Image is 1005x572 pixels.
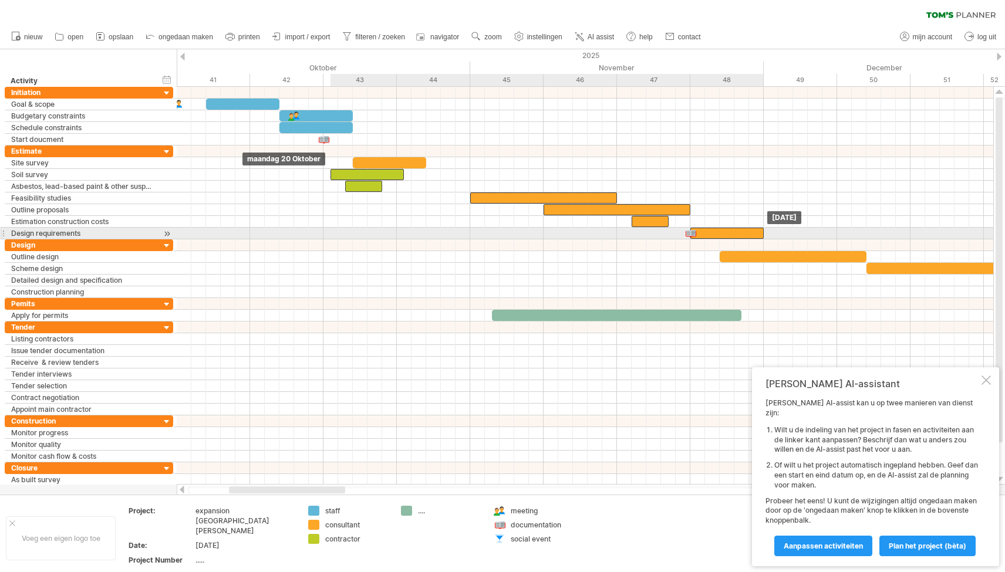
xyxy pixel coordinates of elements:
[11,145,154,157] div: Estimate
[285,33,330,41] span: import / export
[143,29,217,45] a: ongedaan maken
[11,169,154,180] div: Soil survey
[765,378,979,390] div: [PERSON_NAME] AI-assistant
[161,228,173,240] div: scroll naar activiteit
[913,33,952,41] span: mijn account
[765,398,979,556] div: [PERSON_NAME] AI-assist kan u op twee manieren van dienst zijn: Probeer het eens! U kunt de wijzi...
[962,29,1000,45] a: log uit
[468,29,505,45] a: zoom
[414,29,463,45] a: navigator
[355,33,405,41] span: filteren / zoeken
[250,74,323,86] div: 42
[325,534,389,544] div: contractor
[910,74,984,86] div: 51
[511,520,575,530] div: documentation
[24,33,42,41] span: nieuw
[774,425,979,455] li: Wilt u de indeling van het project in fasen en activiteiten aan de linker kant aanpassen? Beschri...
[511,534,575,544] div: social event
[11,392,154,403] div: Contract negotiation
[11,474,154,485] div: As built survey
[639,33,653,41] span: help
[11,368,154,380] div: Tender interviews
[238,33,260,41] span: printen
[11,134,154,145] div: Start doucment
[133,62,470,74] div: Oktober 2025
[339,29,409,45] a: filteren / zoeken
[129,506,193,516] div: Project:
[323,74,397,86] div: 43
[11,110,154,121] div: Budgetary constraints
[764,74,837,86] div: 49
[222,29,264,45] a: printen
[418,506,482,516] div: ....
[11,263,154,274] div: Scheme design
[11,462,154,473] div: Closure
[11,439,154,450] div: Monitor quality
[879,536,976,556] a: Plan het project (bèta)
[325,506,389,516] div: staff
[977,33,996,41] span: log uit
[129,540,193,550] div: Date:
[11,451,154,462] div: Monitor cash flow & costs
[11,239,154,251] div: Design
[484,33,501,41] span: zoom
[11,321,154,333] div: Tender
[195,506,294,536] div: expansion [GEOGRAPHIC_DATA][PERSON_NAME]
[6,516,116,560] div: Voeg een eigen logo toe
[269,29,334,45] a: import / export
[11,181,154,192] div: Asbestos, lead-based paint & other suspect materials
[617,74,690,86] div: 47
[397,74,470,86] div: 44
[11,380,154,391] div: Tender selection
[678,33,701,41] span: contact
[11,404,154,415] div: Appoint main contractor
[690,74,764,86] div: 48
[544,74,617,86] div: 46
[177,74,250,86] div: 41
[11,415,154,427] div: Construction
[572,29,618,45] a: AI assist
[195,540,294,550] div: [DATE]
[511,506,575,516] div: meeting
[11,298,154,309] div: Pemits
[11,157,154,168] div: Site survey
[242,153,325,165] div: maandag 20 Oktober
[11,204,154,215] div: Outline proposals
[11,275,154,286] div: Detailed design and specification
[527,33,562,41] span: instellingen
[470,74,544,86] div: 45
[11,357,154,368] div: Receive & review tenders
[11,345,154,356] div: Issue tender documentation
[195,555,294,565] div: .....
[11,192,154,204] div: Feasibility studies
[897,29,956,45] a: mijn account
[325,520,389,530] div: consultant
[11,75,154,87] div: Activity
[430,33,459,41] span: navigator
[774,536,872,556] a: Aanpassen activiteiten
[11,216,154,227] div: Estimation construction costs
[109,33,133,41] span: opslaan
[68,33,83,41] span: open
[11,310,154,321] div: Apply for permits
[774,461,979,490] li: Of wilt u het project automatisch ingepland hebben. Geef dan een start en eind datum op, en de AI...
[11,333,154,344] div: Listing contractors
[784,541,863,550] span: Aanpassen activiteiten
[11,87,154,98] div: Initiation
[511,29,566,45] a: instellingen
[11,99,154,110] div: Goal & scope
[623,29,656,45] a: help
[52,29,87,45] a: open
[767,211,801,224] div: [DATE]
[11,427,154,438] div: Monitor progress
[8,29,46,45] a: nieuw
[662,29,704,45] a: contact
[11,251,154,262] div: Outline design
[837,74,910,86] div: 50
[158,33,213,41] span: ongedaan maken
[588,33,614,41] span: AI assist
[11,228,154,239] div: Design requirements
[470,62,764,74] div: November 2025
[11,122,154,133] div: Schedule constraints
[93,29,137,45] a: opslaan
